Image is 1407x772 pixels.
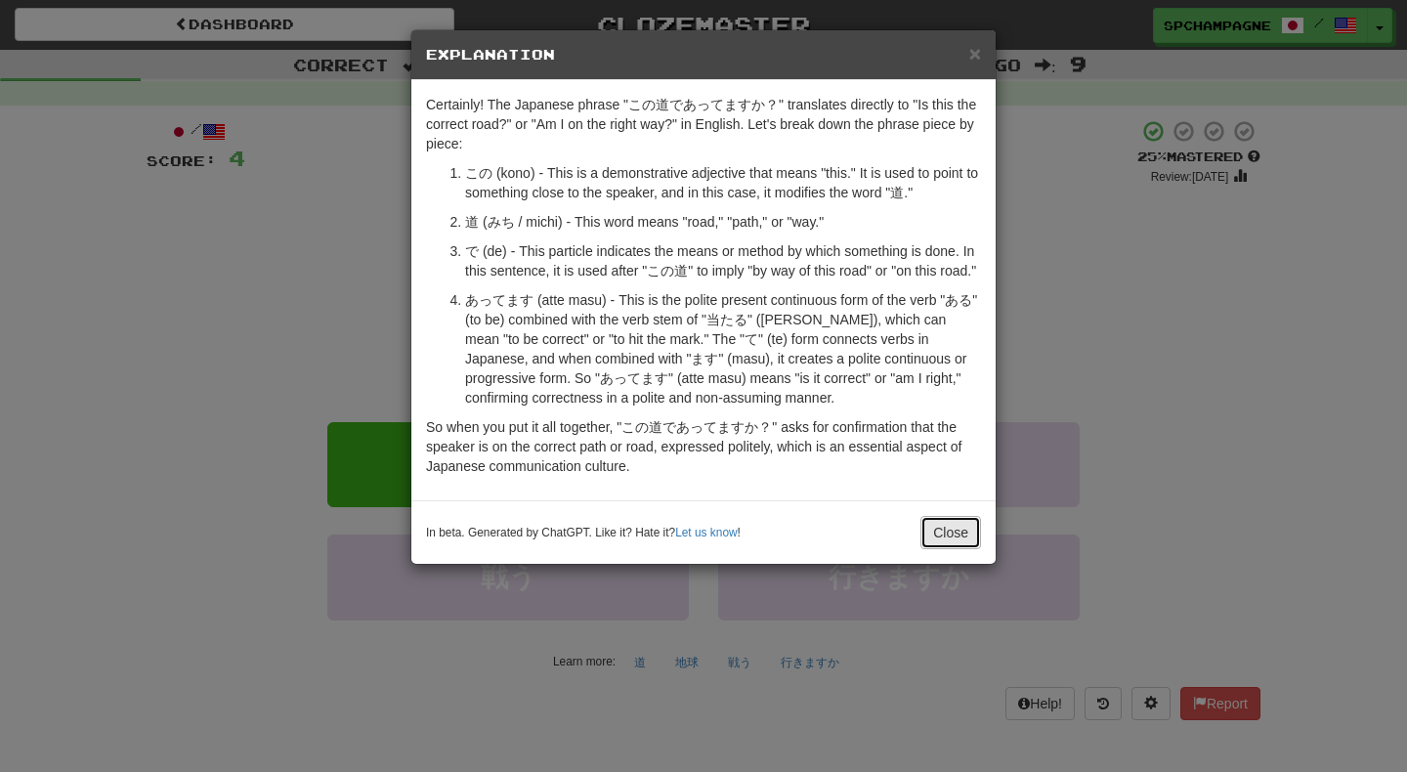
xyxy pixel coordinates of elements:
small: In beta. Generated by ChatGPT. Like it? Hate it? ! [426,525,741,541]
p: Certainly! The Japanese phrase "この道であってますか？" translates directly to "Is this the correct road?" o... [426,95,981,153]
button: Close [920,516,981,549]
p: So when you put it all together, "この道であってますか？" asks for confirmation that the speaker is on the c... [426,417,981,476]
p: で (de) - This particle indicates the means or method by which something is done. In this sentence... [465,241,981,280]
span: × [969,42,981,64]
a: Let us know [675,526,737,539]
p: 道 (みち / michi) - This word means "road," "path," or "way." [465,212,981,232]
button: Close [969,43,981,64]
p: あってます (atte masu) - This is the polite present continuous form of the verb "ある" (to be) combined ... [465,290,981,407]
h5: Explanation [426,45,981,64]
p: この (kono) - This is a demonstrative adjective that means "this." It is used to point to something... [465,163,981,202]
